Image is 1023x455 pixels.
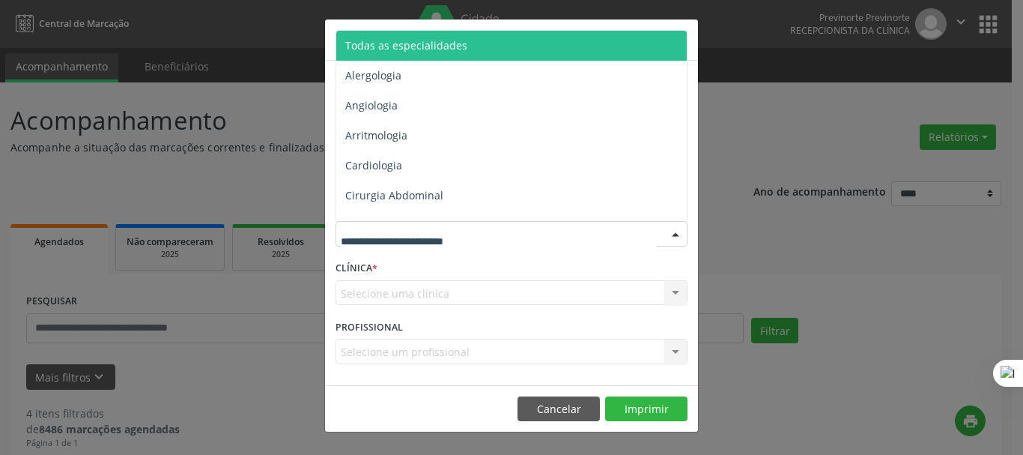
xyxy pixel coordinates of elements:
[345,68,401,82] span: Alergologia
[336,30,507,49] h5: Relatório de agendamentos
[345,218,437,232] span: Cirurgia Bariatrica
[336,257,377,280] label: CLÍNICA
[345,158,402,172] span: Cardiologia
[336,316,403,339] label: PROFISSIONAL
[345,38,467,52] span: Todas as especialidades
[668,19,698,56] button: Close
[605,397,687,422] button: Imprimir
[517,397,600,422] button: Cancelar
[345,98,398,112] span: Angiologia
[345,188,443,202] span: Cirurgia Abdominal
[345,128,407,142] span: Arritmologia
